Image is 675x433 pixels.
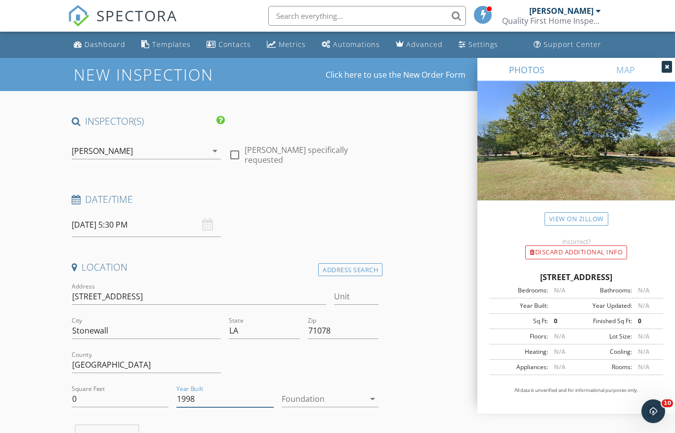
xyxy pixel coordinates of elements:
span: N/A [638,363,649,371]
span: N/A [554,286,565,294]
span: N/A [638,332,649,340]
div: Advanced [406,40,443,49]
h4: Location [72,261,379,274]
div: Templates [152,40,191,49]
a: Advanced [392,36,447,54]
div: Heating: [492,347,548,356]
i: arrow_drop_down [209,145,221,157]
a: Settings [455,36,502,54]
a: Dashboard [70,36,129,54]
label: [PERSON_NAME] specifically requested [245,145,379,165]
div: Bathrooms: [576,286,632,295]
a: SPECTORA [68,13,177,34]
iframe: Intercom live chat [641,399,665,423]
div: Rooms: [576,363,632,372]
span: SPECTORA [96,5,177,26]
a: Metrics [263,36,310,54]
span: N/A [638,286,649,294]
span: N/A [554,332,565,340]
p: All data is unverified and for informational purposes only. [489,387,663,394]
div: 0 [548,317,576,326]
h4: Date/Time [72,193,379,206]
a: Click here to use the New Order Form [326,71,465,79]
div: Lot Size: [576,332,632,341]
img: The Best Home Inspection Software - Spectora [68,5,89,27]
div: [PERSON_NAME] [72,146,133,155]
div: Appliances: [492,363,548,372]
span: N/A [554,347,565,356]
div: Sq Ft: [492,317,548,326]
a: MAP [576,58,675,82]
div: Year Updated: [576,301,632,310]
div: Automations [333,40,380,49]
a: PHOTOS [477,58,576,82]
input: Search everything... [268,6,466,26]
span: 10 [662,399,673,407]
div: Bedrooms: [492,286,548,295]
div: Incorrect? [477,238,675,245]
a: Templates [137,36,195,54]
a: View on Zillow [545,212,608,226]
div: Support Center [544,40,601,49]
div: Discard Additional info [525,245,627,259]
span: N/A [638,301,649,310]
div: Dashboard [84,40,126,49]
div: Address Search [318,263,382,277]
div: Contacts [218,40,251,49]
div: [PERSON_NAME] [529,6,593,16]
img: streetview [477,82,675,224]
div: Settings [468,40,498,49]
span: N/A [554,363,565,371]
a: Contacts [203,36,255,54]
input: Select date [72,213,221,237]
a: Automations (Basic) [318,36,384,54]
div: [STREET_ADDRESS] [489,271,663,283]
div: 0 [632,317,660,326]
a: Support Center [530,36,605,54]
div: Year Built: [492,301,548,310]
h1: New Inspection [74,66,293,83]
div: Floors: [492,332,548,341]
i: arrow_drop_down [367,393,379,405]
span: N/A [638,347,649,356]
div: Finished Sq Ft: [576,317,632,326]
h4: INSPECTOR(S) [72,115,225,128]
div: Quality First Home Inspections & Aerial Imagery / LHI# 11310 [502,16,601,26]
div: Cooling: [576,347,632,356]
div: Metrics [279,40,306,49]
